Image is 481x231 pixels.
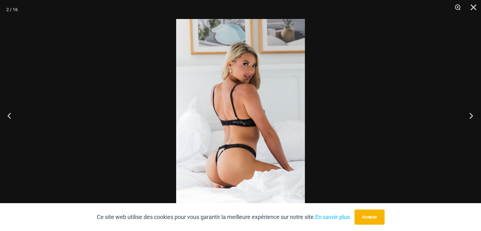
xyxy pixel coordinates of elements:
button: Accepter [355,209,385,225]
a: En savoir plus [315,214,350,220]
img: Soutien-gorge Nights Fall Silver Leopard 1036 et string 6046 11 [176,19,305,212]
font: Accepter [362,215,377,219]
font: Ce site web utilise des cookies pour vous garantir la meilleure expérience sur notre site. [97,214,315,220]
font: 2 / 16 [6,7,18,12]
button: Suivant [457,100,481,131]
